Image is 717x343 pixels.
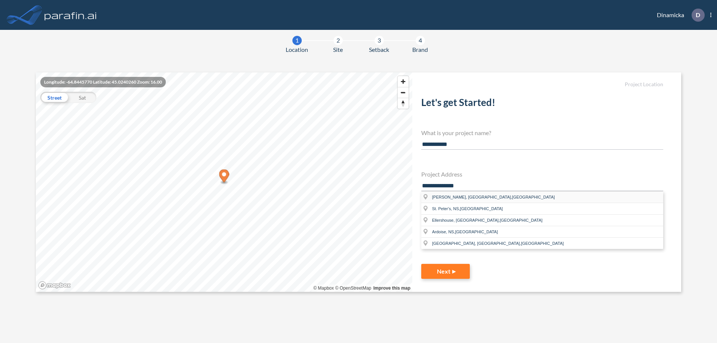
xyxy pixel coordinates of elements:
img: logo [43,7,98,22]
button: Reset bearing to north [398,98,409,109]
span: St. Peter's, NS,[GEOGRAPHIC_DATA] [432,206,503,211]
span: Location [286,45,308,54]
a: Mapbox [313,286,334,291]
span: Ardoise, NS,[GEOGRAPHIC_DATA] [432,230,498,234]
div: 3 [375,36,384,45]
canvas: Map [36,72,412,292]
span: Brand [412,45,428,54]
div: 2 [333,36,343,45]
span: Site [333,45,343,54]
h4: Project Address [421,171,663,178]
p: D [696,12,700,18]
a: Improve this map [373,286,410,291]
span: Setback [369,45,389,54]
button: Zoom out [398,87,409,98]
h2: Let's get Started! [421,97,663,111]
span: Ellershouse, [GEOGRAPHIC_DATA],[GEOGRAPHIC_DATA] [432,218,543,222]
a: OpenStreetMap [335,286,371,291]
span: [GEOGRAPHIC_DATA], [GEOGRAPHIC_DATA],[GEOGRAPHIC_DATA] [432,241,564,246]
div: 1 [292,36,302,45]
div: Longitude: -64.8445770 Latitude: 45.0240260 Zoom: 16.00 [40,77,166,87]
a: Mapbox homepage [38,281,71,290]
div: 4 [416,36,425,45]
h5: Project Location [421,81,663,88]
span: [PERSON_NAME], [GEOGRAPHIC_DATA],[GEOGRAPHIC_DATA] [432,195,555,199]
button: Zoom in [398,76,409,87]
div: Street [40,92,68,103]
div: Dinamicka [646,9,711,22]
button: Next [421,264,470,279]
div: Map marker [219,169,229,185]
div: Sat [68,92,96,103]
h4: What is your project name? [421,129,663,136]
